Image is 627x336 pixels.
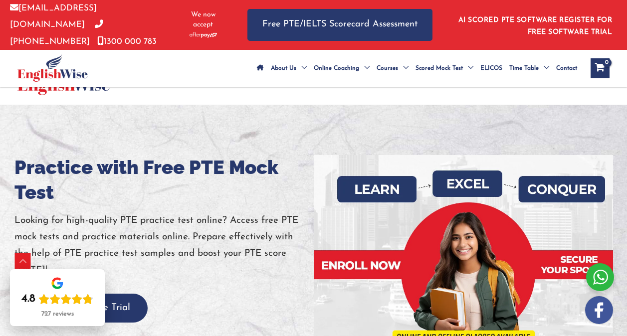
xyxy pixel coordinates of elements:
span: Courses [377,51,398,86]
a: Free PTE/IELTS Scorecard Assessment [247,9,432,40]
a: ELICOS [477,51,506,86]
span: We now accept [184,10,222,30]
span: About Us [271,51,296,86]
a: Time TableMenu Toggle [506,51,553,86]
h1: Practice with Free PTE Mock Test [14,155,314,205]
span: Menu Toggle [296,51,307,86]
span: Menu Toggle [398,51,409,86]
a: Online CoachingMenu Toggle [310,51,373,86]
a: CoursesMenu Toggle [373,51,412,86]
span: Menu Toggle [463,51,473,86]
span: Contact [556,51,577,86]
div: 4.8 [21,292,35,306]
a: Contact [553,51,581,86]
span: Time Table [509,51,539,86]
p: Looking for high-quality PTE practice test online? Access free PTE mock tests and practice materi... [14,212,314,279]
a: [PHONE_NUMBER] [10,20,103,45]
span: Menu Toggle [539,51,549,86]
nav: Site Navigation: Main Menu [253,51,581,86]
img: white-facebook.png [585,296,613,324]
div: Rating: 4.8 out of 5 [21,292,93,306]
img: cropped-ew-logo [17,54,88,82]
span: Scored Mock Test [416,51,463,86]
aside: Header Widget 1 [452,8,617,41]
a: About UsMenu Toggle [267,51,310,86]
span: ELICOS [480,51,502,86]
a: [EMAIL_ADDRESS][DOMAIN_NAME] [10,4,97,29]
div: 727 reviews [41,310,74,318]
span: Menu Toggle [359,51,370,86]
span: Online Coaching [314,51,359,86]
a: AI SCORED PTE SOFTWARE REGISTER FOR FREE SOFTWARE TRIAL [458,16,613,36]
a: Scored Mock TestMenu Toggle [412,51,477,86]
a: 1300 000 783 [97,37,157,46]
a: View Shopping Cart, empty [591,58,610,78]
img: Afterpay-Logo [190,32,217,38]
